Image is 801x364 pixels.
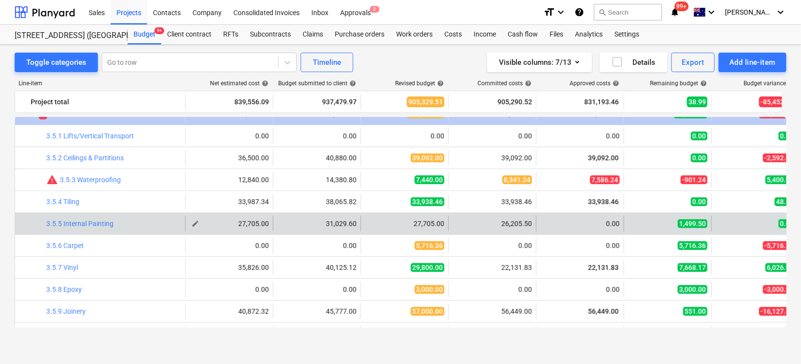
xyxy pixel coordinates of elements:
[329,25,390,44] a: Purchase orders
[678,241,707,250] span: 5,716.36
[367,220,375,228] span: edit
[415,241,444,250] span: 5,716.36
[172,132,179,140] span: bar_chart
[453,94,532,110] div: 905,290.52
[367,286,375,293] span: edit
[759,110,795,118] span: -32,706.16
[543,6,555,18] i: format_size
[670,6,680,18] i: notifications
[453,198,532,206] div: 33,938.46
[279,132,287,140] span: edit
[415,175,444,184] span: 7,440.00
[763,285,795,294] span: -3,000.00
[190,286,269,293] div: 0.00
[453,307,532,315] div: 56,449.00
[172,242,179,249] span: bar_chart
[719,53,786,72] button: Add line-item
[687,96,707,107] span: 38.99
[279,307,287,315] span: edit
[523,80,532,87] span: help
[277,198,357,206] div: 38,065.82
[675,1,689,11] span: 99+
[365,132,444,140] div: 0.00
[678,263,707,272] span: 7,668.17
[729,56,776,69] div: Add line-item
[46,286,82,293] a: 3.5.8 Epoxy
[453,132,532,140] div: 0.00
[502,25,544,44] a: Cash flow
[46,198,79,206] a: 3.5.4 Tiling
[190,220,269,228] div: 27,705.00
[681,175,707,184] span: -901.24
[682,56,705,69] div: Export
[744,80,795,87] div: Budget variance
[210,80,268,87] div: Net estimated cost
[435,80,444,87] span: help
[765,263,795,272] span: 6,026.00
[15,80,185,87] div: Line-item
[279,264,287,271] span: edit
[468,25,502,44] a: Income
[313,56,341,69] div: Timeline
[279,220,287,228] span: edit
[367,176,375,184] span: edit
[190,94,269,110] div: 839,556.09
[367,132,375,140] span: edit
[587,154,620,162] span: 39,092.00
[191,264,199,271] span: edit
[390,25,439,44] a: Work orders
[775,6,786,18] i: keyboard_arrow_down
[191,198,199,206] span: edit
[544,25,569,44] div: Files
[191,307,199,315] span: edit
[598,8,606,16] span: search
[347,80,356,87] span: help
[190,242,269,249] div: 0.00
[191,286,199,293] span: edit
[128,25,161,44] a: Budget9+
[46,264,78,271] a: 3.5.7 Vinyl
[415,285,444,294] span: 3,000.00
[279,242,287,249] span: edit
[190,307,269,315] div: 40,872.32
[161,25,217,44] a: Client contract
[46,242,84,249] a: 3.5.6 Carpet
[172,286,179,293] span: bar_chart
[278,80,356,87] div: Budget submitted to client
[453,286,532,293] div: 0.00
[277,264,357,271] div: 40,125.12
[706,6,717,18] i: keyboard_arrow_down
[191,176,199,184] span: edit
[395,80,444,87] div: Revised budget
[46,154,124,162] a: 3.5.2 Ceilings & Partitions
[367,198,375,206] span: edit
[691,132,707,140] span: 0.00
[540,242,620,249] div: 0.00
[172,198,179,206] span: bar_chart
[609,25,645,44] div: Settings
[407,110,444,118] span: 261,953.72
[46,220,114,228] a: 3.5.5 Internal Painting
[46,132,134,140] a: 3.5.1 Lifts/Vertical Transport
[244,25,297,44] a: Subcontracts
[172,264,179,271] span: bar_chart
[453,154,532,162] div: 39,092.00
[217,25,244,44] div: RFTs
[674,110,707,118] span: 10,767.35
[765,175,795,184] span: 5,400.00
[26,56,86,69] div: Toggle categories
[594,4,662,20] button: Search
[191,220,199,228] span: edit
[725,8,774,16] span: [PERSON_NAME]
[499,56,580,69] div: Visible columns : 7/13
[407,96,444,107] span: 905,329.51
[611,56,656,69] div: Details
[569,25,609,44] a: Analytics
[540,286,620,293] div: 0.00
[574,6,584,18] i: Knowledge base
[277,307,357,315] div: 45,777.00
[277,220,357,228] div: 31,029.60
[555,6,567,18] i: keyboard_arrow_down
[279,154,287,162] span: edit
